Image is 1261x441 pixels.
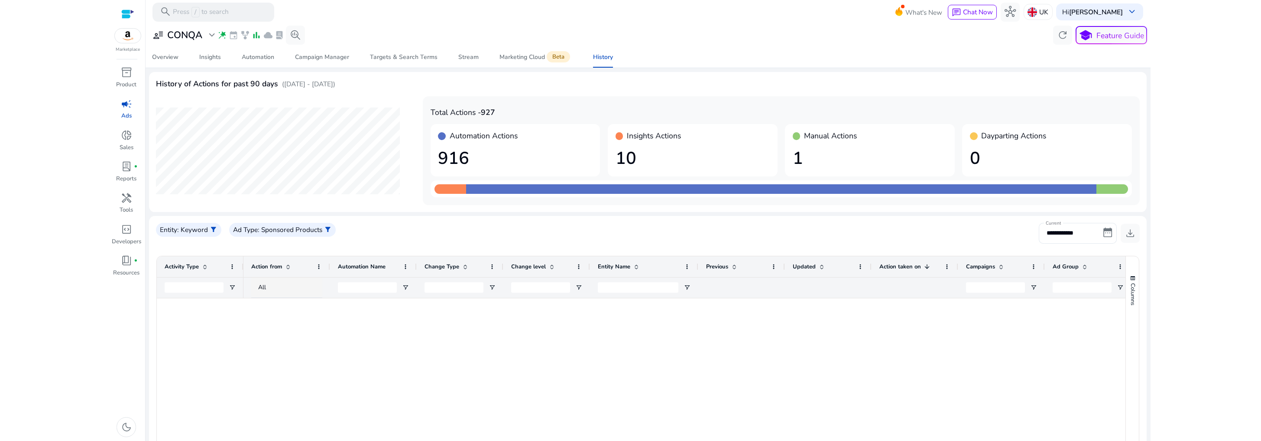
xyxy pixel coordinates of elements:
span: search [160,6,171,17]
span: Change Type [425,263,459,271]
b: [PERSON_NAME] [1069,7,1123,16]
div: History [593,54,613,60]
b: 927 [481,107,495,118]
span: Change level [511,263,546,271]
button: Open Filter Menu [684,284,690,291]
h4: Manual Actions [804,131,857,140]
div: Targets & Search Terms [370,54,438,60]
span: campaign [121,98,132,110]
mat-label: Current [1046,220,1061,226]
p: : Keyword [177,225,208,235]
span: fiber_manual_record [134,259,138,263]
a: inventory_2Product [111,65,142,96]
img: amazon.svg [115,29,141,43]
input: Change level Filter Input [511,282,570,293]
button: search_insights [286,26,305,45]
span: cloud [263,30,273,40]
span: wand_stars [217,30,227,40]
span: Previous [706,263,728,271]
span: Beta [547,51,570,63]
span: Columns [1129,283,1137,305]
span: fiber_manual_record [134,165,138,169]
span: Action from [251,263,282,271]
p: Feature Guide [1096,30,1144,41]
a: campaignAds [111,96,142,127]
h1: 1 [793,148,947,169]
p: Hi [1062,9,1123,15]
span: inventory_2 [121,67,132,78]
span: event [229,30,238,40]
div: Marketing Cloud [499,53,572,61]
button: download [1121,224,1140,243]
h4: History of Actions for past 90 days [156,79,278,88]
input: Automation Name Filter Input [338,282,397,293]
button: chatChat Now [948,5,997,20]
h1: 916 [438,148,592,169]
span: bar_chart [252,30,261,40]
input: Entity Name Filter Input [598,282,678,293]
p: Ad Type [233,225,258,235]
a: donut_smallSales [111,128,142,159]
button: schoolFeature Guide [1076,26,1147,44]
button: hub [1001,3,1020,22]
span: download [1125,228,1136,239]
span: Chat Now [963,7,993,16]
span: user_attributes [152,29,164,41]
span: Automation Name [338,263,386,271]
span: code_blocks [121,224,132,235]
span: handyman [121,193,132,204]
input: Campaigns Filter Input [966,282,1025,293]
h4: Insights Actions [627,131,681,140]
button: refresh [1053,26,1072,45]
span: lab_profile [275,30,284,40]
h3: CONQA [167,29,202,41]
a: handymanTools [111,190,142,222]
button: Open Filter Menu [1030,284,1037,291]
span: donut_small [121,130,132,141]
p: Resources [113,269,139,278]
div: Insights [199,54,221,60]
span: / [191,7,200,17]
a: book_4fiber_manual_recordResources [111,253,142,284]
p: Ads [121,112,132,121]
p: UK [1039,4,1048,20]
span: dark_mode [121,421,132,433]
p: ([DATE] - [DATE]) [282,79,335,89]
p: Developers [112,238,141,246]
div: Stream [458,54,479,60]
span: family_history [240,30,250,40]
p: : Sponsored Products [258,225,322,235]
button: Open Filter Menu [229,284,236,291]
span: search_insights [290,29,301,41]
p: Marketplace [116,46,140,53]
span: Campaigns [966,263,995,271]
a: lab_profilefiber_manual_recordReports [111,159,142,190]
span: What's New [905,5,942,20]
button: Open Filter Menu [575,284,582,291]
button: Open Filter Menu [402,284,409,291]
p: Sales [120,144,133,152]
h1: 0 [970,148,1124,169]
div: Overview [152,54,178,60]
h4: Dayparting Actions [981,131,1046,140]
span: All [258,283,266,291]
h4: Automation Actions [450,131,518,140]
p: Entity [160,225,177,235]
h1: 10 [616,148,770,169]
h4: Total Actions - [431,108,1132,117]
span: Entity Name [598,263,630,271]
span: keyboard_arrow_down [1126,6,1138,17]
button: Open Filter Menu [489,284,496,291]
input: Ad Group Filter Input [1053,282,1112,293]
span: expand_more [206,29,217,41]
div: Campaign Manager [295,54,349,60]
p: Product [116,81,136,89]
input: Change Type Filter Input [425,282,483,293]
span: filter_alt [210,226,217,234]
span: Activity Type [165,263,199,271]
span: filter_alt [324,226,332,234]
p: Press to search [173,7,229,17]
span: refresh [1057,29,1068,41]
span: lab_profile [121,161,132,172]
p: Tools [120,206,133,215]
